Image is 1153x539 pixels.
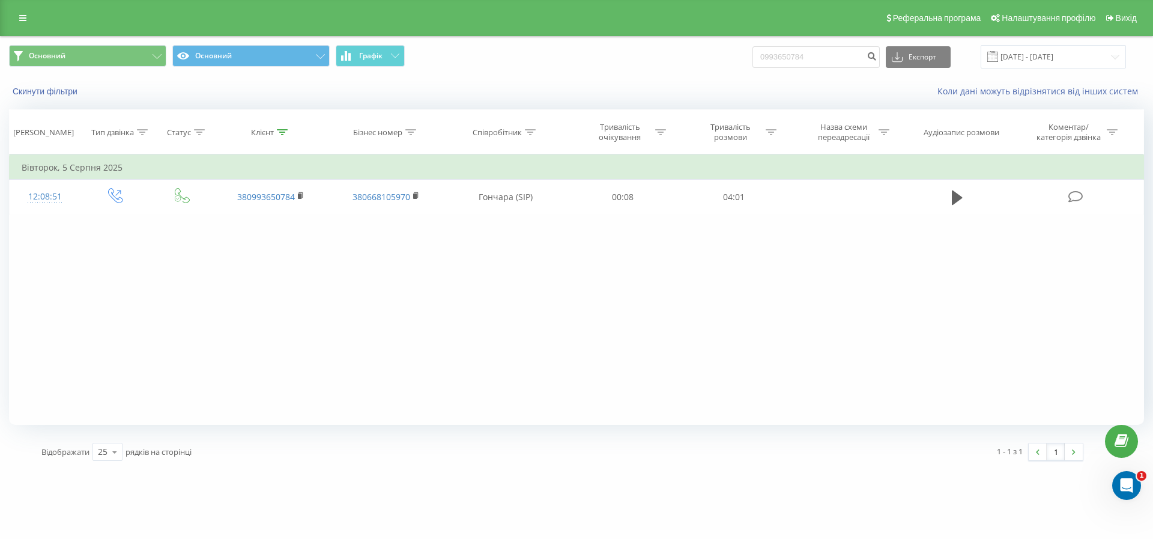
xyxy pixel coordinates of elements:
[924,127,999,138] div: Аудіозапис розмови
[937,85,1144,97] a: Коли дані можуть відрізнятися вiд інших систем
[1116,13,1137,23] span: Вихід
[1112,471,1141,500] iframe: Intercom live chat
[29,51,65,61] span: Основний
[9,86,83,97] button: Скинути фільтри
[126,446,192,457] span: рядків на сторінці
[886,46,951,68] button: Експорт
[91,127,134,138] div: Тип дзвінка
[997,445,1023,457] div: 1 - 1 з 1
[172,45,330,67] button: Основний
[588,122,652,142] div: Тривалість очікування
[567,180,678,215] td: 00:08
[353,191,410,203] a: 380668105970
[359,52,383,60] span: Графік
[10,156,1144,180] td: Вівторок, 5 Серпня 2025
[237,191,295,203] a: 380993650784
[98,446,107,458] div: 25
[1137,471,1146,481] span: 1
[353,127,402,138] div: Бізнес номер
[13,127,74,138] div: [PERSON_NAME]
[752,46,880,68] input: Пошук за номером
[9,45,166,67] button: Основний
[1047,443,1065,460] a: 1
[1033,122,1104,142] div: Коментар/категорія дзвінка
[167,127,191,138] div: Статус
[22,185,68,209] div: 12:08:51
[41,446,89,457] span: Відображати
[251,127,274,138] div: Клієнт
[1002,13,1095,23] span: Налаштування профілю
[443,180,567,215] td: Гончара (SIP)
[698,122,763,142] div: Тривалість розмови
[336,45,405,67] button: Графік
[678,180,788,215] td: 04:01
[893,13,981,23] span: Реферальна програма
[811,122,876,142] div: Назва схеми переадресації
[473,127,522,138] div: Співробітник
